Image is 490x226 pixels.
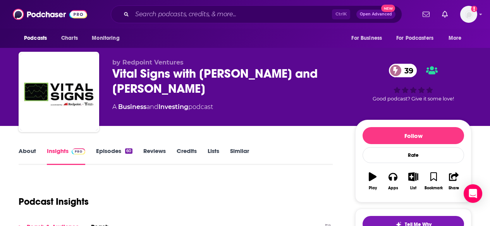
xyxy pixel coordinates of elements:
[396,33,433,44] span: For Podcasters
[332,9,350,19] span: Ctrl K
[118,103,146,110] a: Business
[112,102,213,112] div: A podcast
[20,53,98,131] img: Vital Signs with Jacob Effron and Nikhil Krishnan
[19,147,36,165] a: About
[92,33,119,44] span: Monitoring
[439,8,451,21] a: Show notifications dropdown
[13,7,87,22] img: Podchaser - Follow, Share and Rate Podcasts
[363,167,383,195] button: Play
[460,6,477,23] button: Show profile menu
[464,184,482,203] div: Open Intercom Messenger
[449,33,462,44] span: More
[449,186,459,190] div: Share
[19,31,57,46] button: open menu
[443,31,471,46] button: open menu
[423,167,444,195] button: Bookmark
[460,6,477,23] img: User Profile
[158,103,188,110] a: Investing
[356,10,395,19] button: Open AdvancedNew
[360,12,392,16] span: Open Advanced
[177,147,197,165] a: Credits
[389,64,417,77] a: 39
[346,31,392,46] button: open menu
[420,8,433,21] a: Show notifications dropdown
[112,59,184,66] span: by Redpoint Ventures
[146,103,158,110] span: and
[56,31,83,46] a: Charts
[388,186,398,190] div: Apps
[403,167,423,195] button: List
[410,186,416,190] div: List
[444,167,464,195] button: Share
[230,147,249,165] a: Similar
[363,147,464,163] div: Rate
[19,196,89,207] h1: Podcast Insights
[355,59,471,107] div: 39Good podcast? Give it some love!
[373,96,454,102] span: Good podcast? Give it some love!
[425,186,443,190] div: Bookmark
[460,6,477,23] span: Logged in as megcassidy
[111,5,402,23] div: Search podcasts, credits, & more...
[351,33,382,44] span: For Business
[369,186,377,190] div: Play
[363,127,464,144] button: Follow
[143,147,166,165] a: Reviews
[61,33,78,44] span: Charts
[47,147,85,165] a: InsightsPodchaser Pro
[383,167,403,195] button: Apps
[96,147,132,165] a: Episodes60
[381,5,395,12] span: New
[208,147,219,165] a: Lists
[391,31,445,46] button: open menu
[86,31,129,46] button: open menu
[125,148,132,154] div: 60
[397,64,417,77] span: 39
[24,33,47,44] span: Podcasts
[471,6,477,12] svg: Add a profile image
[72,148,85,155] img: Podchaser Pro
[132,8,332,20] input: Search podcasts, credits, & more...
